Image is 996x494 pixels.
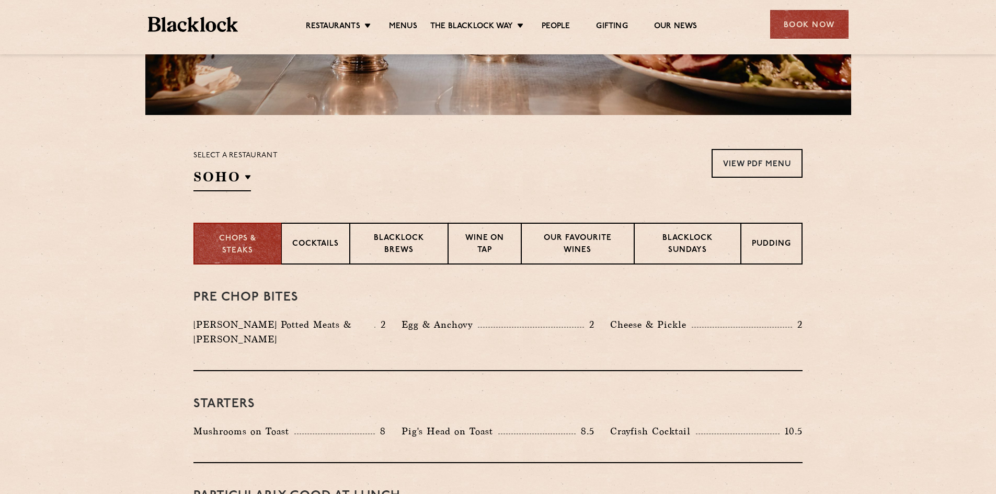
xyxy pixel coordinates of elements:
p: Pudding [752,238,791,251]
h2: SOHO [193,168,251,191]
p: 2 [584,318,594,331]
a: People [542,21,570,33]
a: View PDF Menu [712,149,803,178]
a: The Blacklock Way [430,21,513,33]
p: 2 [375,318,386,331]
p: Wine on Tap [459,233,510,257]
p: Select a restaurant [193,149,278,163]
p: 8 [375,424,386,438]
a: Gifting [596,21,627,33]
h3: Starters [193,397,803,411]
p: Crayfish Cocktail [610,424,696,439]
p: 8.5 [576,424,594,438]
p: Cheese & Pickle [610,317,692,332]
a: Menus [389,21,417,33]
a: Restaurants [306,21,360,33]
p: Our favourite wines [532,233,623,257]
p: 10.5 [780,424,803,438]
p: Mushrooms on Toast [193,424,294,439]
div: Book Now [770,10,849,39]
p: Blacklock Sundays [645,233,730,257]
p: [PERSON_NAME] Potted Meats & [PERSON_NAME] [193,317,374,347]
p: Cocktails [292,238,339,251]
p: Blacklock Brews [361,233,437,257]
a: Our News [654,21,697,33]
p: Egg & Anchovy [402,317,478,332]
img: BL_Textured_Logo-footer-cropped.svg [148,17,238,32]
h3: Pre Chop Bites [193,291,803,304]
p: Chops & Steaks [205,233,270,257]
p: Pig's Head on Toast [402,424,498,439]
p: 2 [792,318,803,331]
